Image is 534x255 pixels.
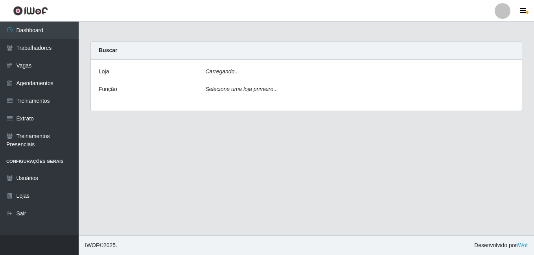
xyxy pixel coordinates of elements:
[99,47,117,53] strong: Buscar
[99,85,117,93] label: Função
[85,241,117,250] span: © 2025 .
[517,242,528,248] a: iWof
[206,86,278,92] i: Selecione uma loja primeiro...
[474,241,528,250] span: Desenvolvido por
[99,67,109,76] label: Loja
[85,242,99,248] span: IWOF
[206,68,239,75] i: Carregando...
[13,6,48,16] img: CoreUI Logo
